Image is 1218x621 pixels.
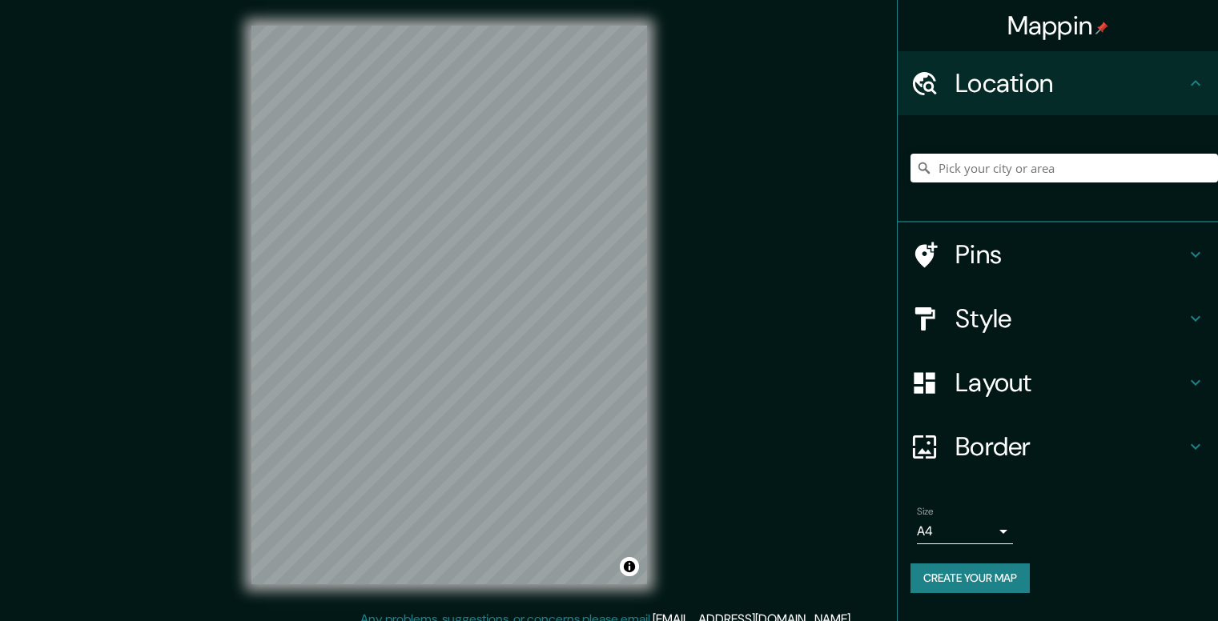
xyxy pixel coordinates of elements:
[898,415,1218,479] div: Border
[917,505,934,519] label: Size
[955,431,1186,463] h4: Border
[898,222,1218,286] div: Pins
[917,519,1013,544] div: A4
[955,367,1186,399] h4: Layout
[910,563,1030,593] button: Create your map
[955,67,1186,99] h4: Location
[898,351,1218,415] div: Layout
[898,51,1218,115] div: Location
[1095,22,1108,34] img: pin-icon.png
[251,26,647,584] canvas: Map
[898,286,1218,351] div: Style
[955,302,1186,335] h4: Style
[1007,10,1109,42] h4: Mappin
[910,154,1218,182] input: Pick your city or area
[620,557,639,576] button: Toggle attribution
[955,238,1186,270] h4: Pins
